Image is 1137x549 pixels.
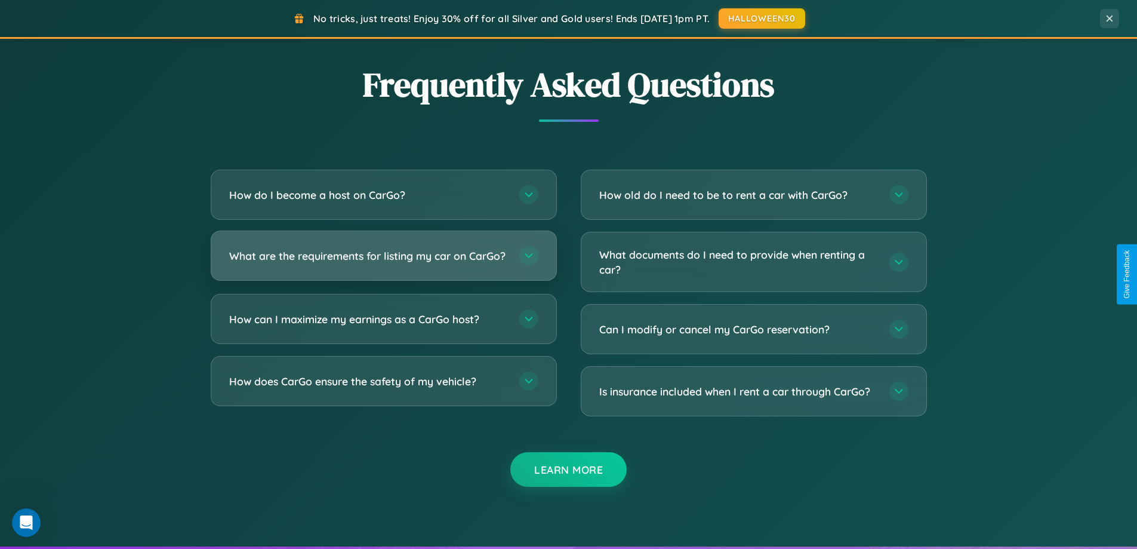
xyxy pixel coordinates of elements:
h3: Is insurance included when I rent a car through CarGo? [599,384,877,399]
h3: What are the requirements for listing my car on CarGo? [229,249,507,263]
span: No tricks, just treats! Enjoy 30% off for all Silver and Gold users! Ends [DATE] 1pm PT. [313,13,710,24]
h3: How does CarGo ensure the safety of my vehicle? [229,374,507,389]
h3: How do I become a host on CarGo? [229,188,507,203]
div: Give Feedback [1123,250,1131,299]
button: Learn More [510,452,627,487]
h3: How old do I need to be to rent a car with CarGo? [599,188,877,203]
h3: What documents do I need to provide when renting a car? [599,247,877,277]
h3: How can I maximize my earnings as a CarGo host? [229,312,507,327]
h3: Can I modify or cancel my CarGo reservation? [599,322,877,337]
h2: Frequently Asked Questions [211,62,927,108]
button: HALLOWEEN30 [719,8,805,29]
iframe: Intercom live chat [12,508,41,537]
